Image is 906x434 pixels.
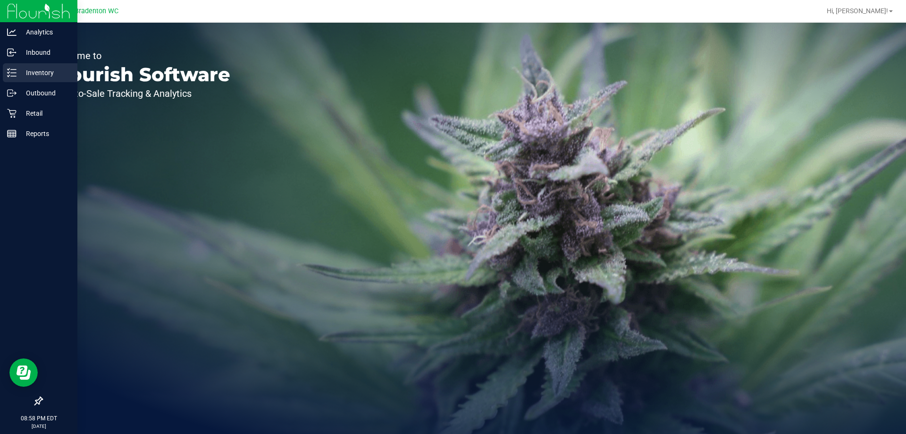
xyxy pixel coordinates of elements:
[4,414,73,423] p: 08:58 PM EDT
[75,7,118,15] span: Bradenton WC
[17,47,73,58] p: Inbound
[7,27,17,37] inline-svg: Analytics
[9,358,38,387] iframe: Resource center
[827,7,888,15] span: Hi, [PERSON_NAME]!
[7,109,17,118] inline-svg: Retail
[7,88,17,98] inline-svg: Outbound
[7,48,17,57] inline-svg: Inbound
[17,67,73,78] p: Inventory
[17,26,73,38] p: Analytics
[17,108,73,119] p: Retail
[51,65,230,84] p: Flourish Software
[51,51,230,60] p: Welcome to
[17,87,73,99] p: Outbound
[7,129,17,138] inline-svg: Reports
[4,423,73,430] p: [DATE]
[51,89,230,98] p: Seed-to-Sale Tracking & Analytics
[7,68,17,77] inline-svg: Inventory
[17,128,73,139] p: Reports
